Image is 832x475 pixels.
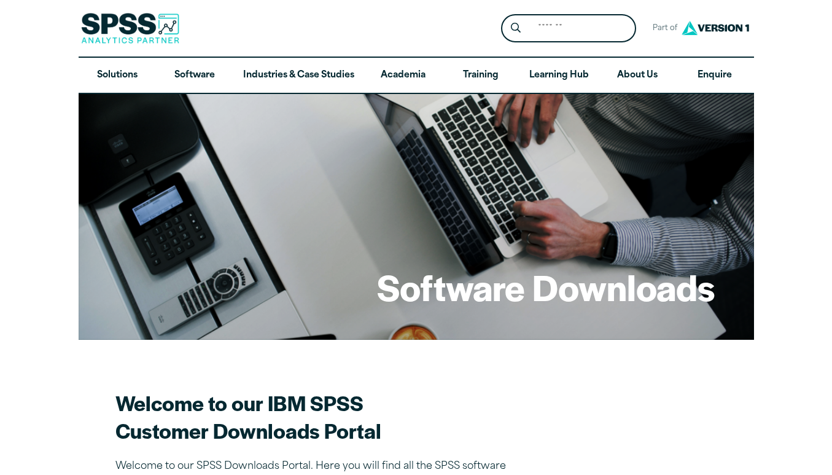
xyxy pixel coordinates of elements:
a: Learning Hub [519,58,599,93]
a: Software [156,58,233,93]
a: Enquire [676,58,753,93]
img: SPSS Analytics Partner [81,13,179,44]
h2: Welcome to our IBM SPSS Customer Downloads Portal [115,389,545,444]
span: Part of [646,20,678,37]
a: Training [441,58,519,93]
img: Version1 Logo [678,17,752,39]
form: Site Header Search Form [501,14,636,43]
h1: Software Downloads [377,263,715,311]
a: Industries & Case Studies [233,58,364,93]
nav: Desktop version of site main menu [79,58,754,93]
svg: Search magnifying glass icon [511,23,521,33]
a: Academia [364,58,441,93]
a: About Us [599,58,676,93]
a: Solutions [79,58,156,93]
button: Search magnifying glass icon [504,17,527,40]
